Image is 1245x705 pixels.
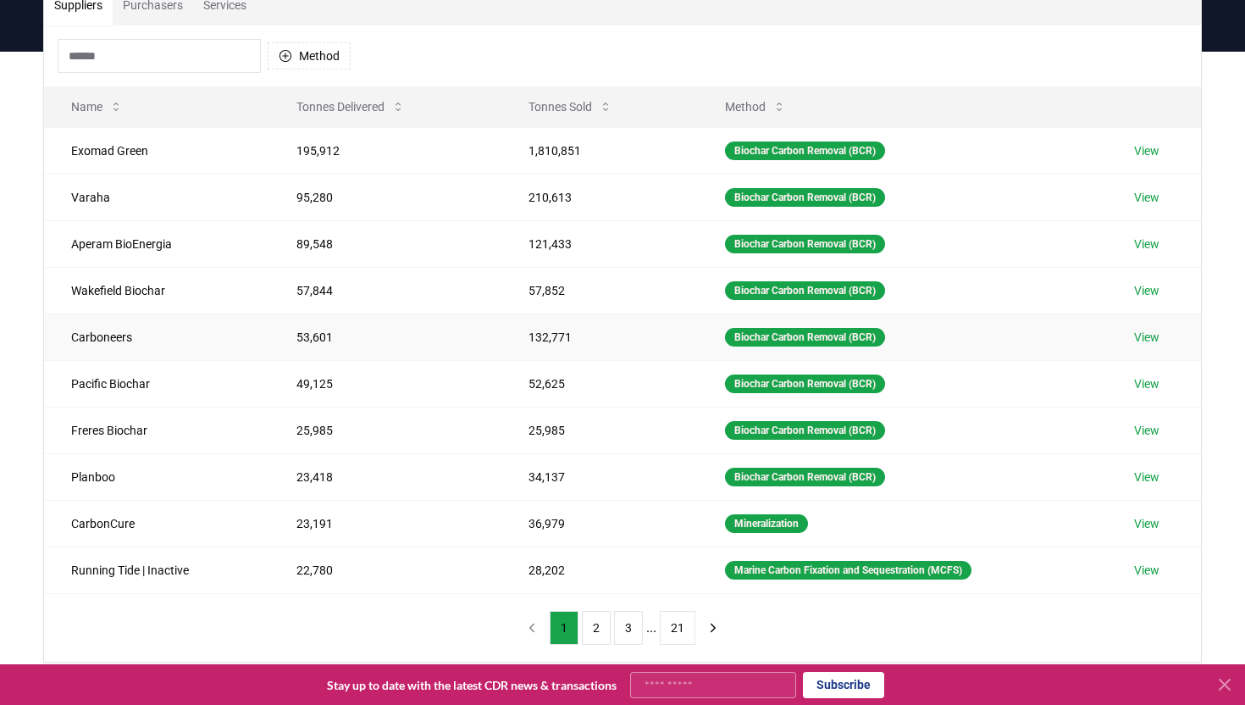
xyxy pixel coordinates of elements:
td: Aperam BioEnergia [44,220,269,267]
div: Biochar Carbon Removal (BCR) [725,281,885,300]
div: Biochar Carbon Removal (BCR) [725,235,885,253]
button: 1 [550,611,578,645]
td: 132,771 [501,314,698,360]
a: View [1134,469,1159,486]
td: 57,844 [269,267,501,314]
li: ... [646,618,656,638]
a: View [1134,282,1159,299]
td: 25,985 [501,407,698,453]
td: 34,137 [501,453,698,500]
td: 1,810,851 [501,127,698,174]
div: Biochar Carbon Removal (BCR) [725,375,885,393]
td: Carboneers [44,314,269,360]
div: Biochar Carbon Removal (BCR) [725,468,885,486]
td: 52,625 [501,360,698,407]
td: 49,125 [269,360,501,407]
td: Wakefield Biochar [44,267,269,314]
td: 22,780 [269,547,501,593]
button: 3 [614,611,643,645]
td: 28,202 [501,547,698,593]
td: 121,433 [501,220,698,267]
td: 25,985 [269,407,501,453]
button: 21 [660,611,695,645]
td: 23,418 [269,453,501,500]
td: 36,979 [501,500,698,547]
td: 57,852 [501,267,698,314]
button: Tonnes Sold [515,90,626,124]
a: View [1134,375,1159,392]
a: View [1134,329,1159,346]
div: Mineralization [725,514,808,533]
td: 95,280 [269,174,501,220]
td: 195,912 [269,127,501,174]
button: Name [58,90,136,124]
td: Running Tide | Inactive [44,547,269,593]
div: Biochar Carbon Removal (BCR) [725,328,885,347]
a: View [1134,142,1159,159]
a: View [1134,562,1159,579]
td: Exomad Green [44,127,269,174]
a: View [1134,189,1159,206]
td: Pacific Biochar [44,360,269,407]
a: View [1134,422,1159,439]
a: View [1134,236,1159,253]
div: Biochar Carbon Removal (BCR) [725,188,885,207]
td: Planboo [44,453,269,500]
td: CarbonCure [44,500,269,547]
button: next page [699,611,728,645]
td: Varaha [44,174,269,220]
button: Method [268,42,351,69]
td: 210,613 [501,174,698,220]
button: Method [711,90,800,124]
div: Biochar Carbon Removal (BCR) [725,421,885,440]
a: View [1134,515,1159,532]
button: Tonnes Delivered [283,90,418,124]
div: Biochar Carbon Removal (BCR) [725,142,885,160]
td: Freres Biochar [44,407,269,453]
td: 53,601 [269,314,501,360]
div: Marine Carbon Fixation and Sequestration (MCFS) [725,561,971,580]
td: 23,191 [269,500,501,547]
td: 89,548 [269,220,501,267]
button: 2 [582,611,611,645]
